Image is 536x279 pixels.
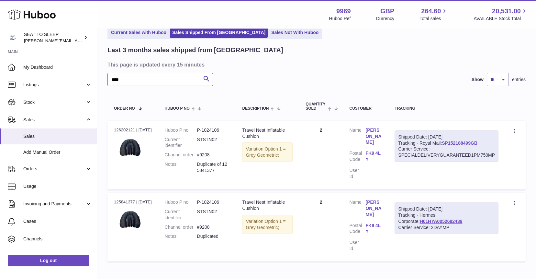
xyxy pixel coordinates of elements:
dt: Huboo P no [165,127,197,133]
dt: Channel order [165,152,197,158]
a: Sales Not With Huboo [269,27,321,38]
span: Channels [23,236,92,242]
span: My Dashboard [23,64,92,70]
div: Travel Nest Inflatable Cushion [242,199,293,212]
span: AVAILABLE Stock Total [474,16,528,22]
dt: Notes [165,233,197,239]
td: 2 [299,193,343,261]
div: Tracking [395,106,498,111]
div: Shipped Date: [DATE] [398,134,495,140]
div: Tracking - Hermes Corporate: [395,202,498,234]
dd: STSTN02 [197,209,229,221]
span: 264.60 [421,7,441,16]
dt: Name [349,199,365,219]
span: entries [512,77,526,83]
span: Option 1 = Grey Geometric; [246,219,285,230]
p: Duplicated [197,233,229,239]
span: Invoicing and Payments [23,201,85,207]
a: Sales Shipped From [GEOGRAPHIC_DATA] [170,27,268,38]
span: Total sales [419,16,448,22]
h3: This page is updated every 15 minutes [107,61,524,68]
div: Customer [349,106,382,111]
img: 99691734033825.jpeg [114,135,146,160]
span: Usage [23,183,92,189]
dd: #9208 [197,224,229,230]
div: 126202121 | [DATE] [114,127,152,133]
dt: Postal Code [349,223,365,237]
dd: P-1024106 [197,199,229,205]
a: SP152188499GB [442,140,477,146]
a: FK9 4LY [365,223,382,235]
span: Sales [23,117,85,123]
a: Log out [8,255,89,266]
dt: User Id [349,167,365,180]
dd: P-1024106 [197,127,229,133]
span: [PERSON_NAME][EMAIL_ADDRESS][DOMAIN_NAME] [24,38,130,43]
p: Duplicate of 125841377 [197,161,229,174]
a: 20,531.00 AVAILABLE Stock Total [474,7,528,22]
div: Carrier Service: SPECIALDELIVERYGUARANTEED1PM750MP [398,146,495,158]
span: Description [242,106,269,111]
dt: Channel order [165,224,197,230]
div: 125841377 | [DATE] [114,199,152,205]
span: Option 1 = Grey Geometric; [246,146,285,158]
span: Huboo P no [165,106,190,111]
td: 2 [299,121,343,189]
dt: Current identifier [165,137,197,149]
div: Tracking - Royal Mail: [395,130,498,162]
span: Add Manual Order [23,149,92,155]
dt: Current identifier [165,209,197,221]
dd: STSTN02 [197,137,229,149]
dt: Huboo P no [165,199,197,205]
img: 99691734033825.jpeg [114,207,146,232]
div: Huboo Ref [329,16,351,22]
div: Currency [376,16,395,22]
span: Quantity Sold [306,102,326,111]
dt: User Id [349,239,365,252]
dd: #9208 [197,152,229,158]
label: Show [472,77,484,83]
a: [PERSON_NAME] [365,127,382,146]
strong: GBP [380,7,394,16]
div: Variation: [242,142,293,162]
img: amy@seattosleep.co.uk [8,33,17,42]
a: H01HYA0052682439 [420,219,463,224]
span: Sales [23,133,92,139]
span: Orders [23,166,85,172]
h2: Last 3 months sales shipped from [GEOGRAPHIC_DATA] [107,46,283,55]
div: Travel Nest Inflatable Cushion [242,127,293,139]
dt: Postal Code [349,150,365,164]
span: Listings [23,82,85,88]
span: 20,531.00 [492,7,521,16]
strong: 9969 [336,7,351,16]
span: Stock [23,99,85,105]
a: 264.60 Total sales [419,7,448,22]
div: Shipped Date: [DATE] [398,206,495,212]
dt: Name [349,127,365,147]
span: Order No [114,106,135,111]
div: Variation: [242,215,293,234]
a: FK9 4LY [365,150,382,163]
span: Cases [23,218,92,224]
div: Carrier Service: 2DAYMP [398,224,495,231]
a: [PERSON_NAME] [365,199,382,218]
a: Current Sales with Huboo [109,27,169,38]
dt: Notes [165,161,197,174]
div: SEAT TO SLEEP [24,31,82,44]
